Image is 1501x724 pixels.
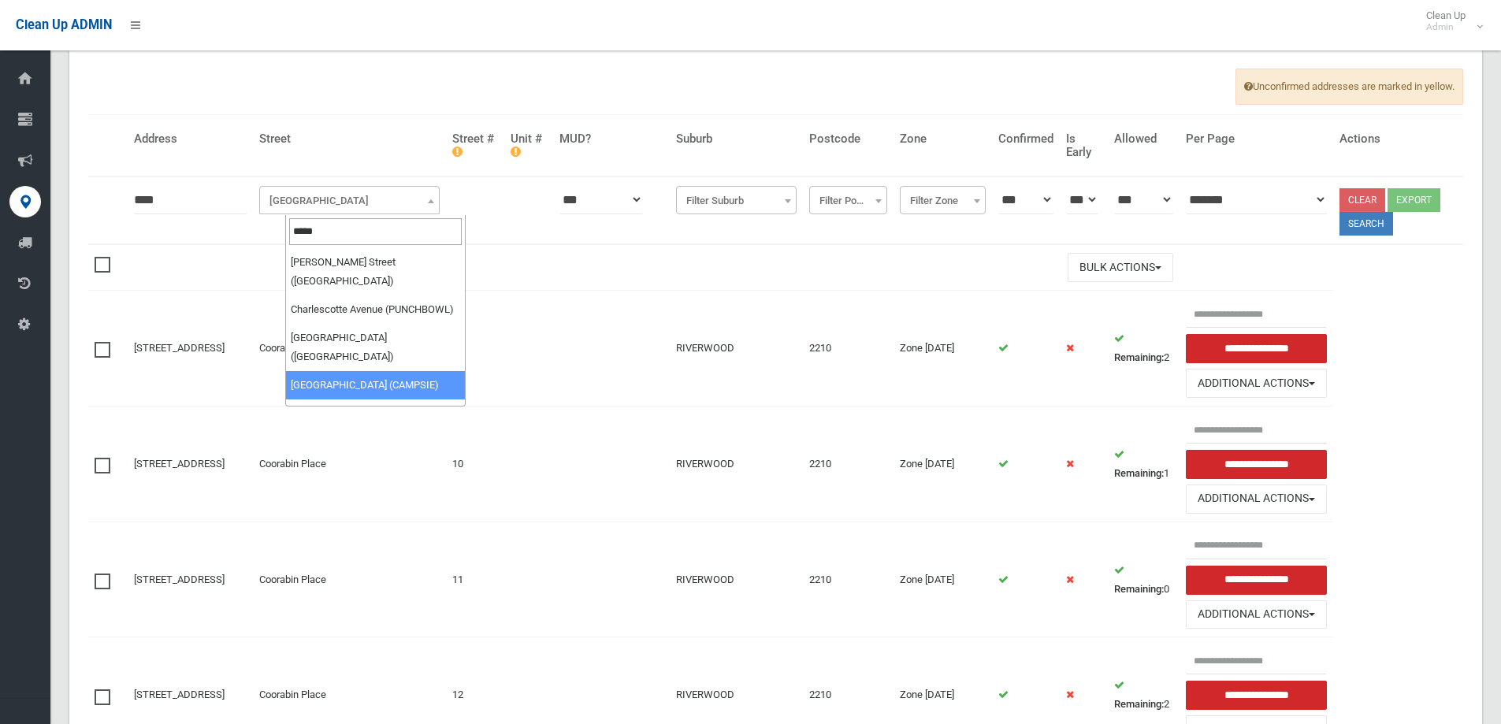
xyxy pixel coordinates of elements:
td: Coorabin Place [253,291,446,407]
td: 2210 [803,407,894,522]
strong: Remaining: [1114,583,1164,595]
td: 2 [1108,291,1179,407]
td: RIVERWOOD [670,407,803,522]
button: Additional Actions [1186,485,1328,514]
button: Search [1339,212,1393,236]
li: [PERSON_NAME] Street ([GEOGRAPHIC_DATA]) [286,248,465,295]
a: [STREET_ADDRESS] [134,689,225,700]
span: Unconfirmed addresses are marked in yellow. [1235,69,1463,105]
td: 2210 [803,522,894,637]
h4: Allowed [1114,132,1172,146]
a: [STREET_ADDRESS] [134,458,225,470]
h4: Confirmed [998,132,1053,146]
td: 1 [446,291,504,407]
td: RIVERWOOD [670,291,803,407]
td: Zone [DATE] [894,522,992,637]
span: Clean Up ADMIN [16,17,112,32]
li: [GEOGRAPHIC_DATA] (CAMPSIE) [286,371,465,399]
span: Filter Zone [904,190,982,212]
h4: Actions [1339,132,1457,146]
span: Filter Suburb [680,190,793,212]
button: Additional Actions [1186,369,1328,398]
h4: Suburb [676,132,797,146]
strong: Remaining: [1114,698,1164,710]
a: Clear [1339,188,1385,212]
td: Coorabin Place [253,522,446,637]
td: RIVERWOOD [670,522,803,637]
span: Filter Street [263,190,436,212]
strong: Remaining: [1114,351,1164,363]
h4: Is Early [1066,132,1102,158]
li: [GEOGRAPHIC_DATA] ([GEOGRAPHIC_DATA]) [286,324,465,371]
span: Filter Postcode [813,190,883,212]
td: Zone [DATE] [894,291,992,407]
button: Export [1388,188,1440,212]
li: Charlescotte Avenue (PUNCHBOWL) [286,295,465,324]
li: [GEOGRAPHIC_DATA] ([GEOGRAPHIC_DATA]) [286,399,465,447]
button: Additional Actions [1186,600,1328,629]
span: Filter Street [259,186,440,214]
h4: Per Page [1186,132,1328,146]
h4: Address [134,132,247,146]
h4: Zone [900,132,986,146]
span: Filter Postcode [809,186,887,214]
td: 11 [446,522,504,637]
strong: Remaining: [1114,467,1164,479]
h4: MUD? [559,132,664,146]
a: [STREET_ADDRESS] [134,342,225,354]
h4: Street [259,132,440,146]
span: Clean Up [1418,9,1481,33]
td: 1 [1108,407,1179,522]
small: Admin [1426,21,1466,33]
button: Bulk Actions [1068,253,1173,282]
a: [STREET_ADDRESS] [134,574,225,585]
td: 10 [446,407,504,522]
td: 2210 [803,291,894,407]
span: Filter Suburb [676,186,797,214]
h4: Postcode [809,132,887,146]
td: Coorabin Place [253,407,446,522]
h4: Street # [452,132,498,158]
span: Filter Zone [900,186,986,214]
td: 0 [1108,522,1179,637]
td: Zone [DATE] [894,407,992,522]
h4: Unit # [511,132,546,158]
